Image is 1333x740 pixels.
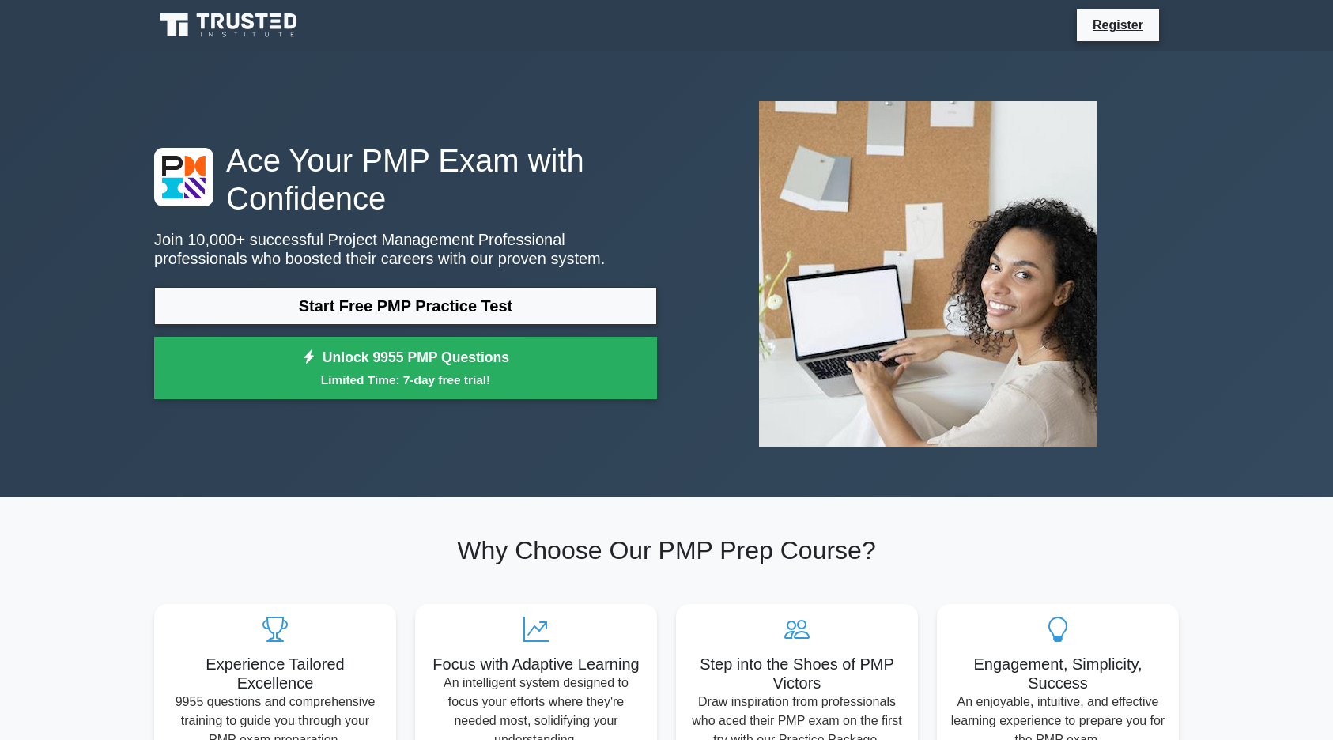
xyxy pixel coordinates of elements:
small: Limited Time: 7-day free trial! [174,371,637,389]
a: Start Free PMP Practice Test [154,287,657,325]
h5: Step into the Shoes of PMP Victors [689,655,905,693]
p: Join 10,000+ successful Project Management Professional professionals who boosted their careers w... [154,230,657,268]
h5: Focus with Adaptive Learning [428,655,644,674]
h5: Experience Tailored Excellence [167,655,383,693]
h1: Ace Your PMP Exam with Confidence [154,142,657,217]
h2: Why Choose Our PMP Prep Course? [154,535,1179,565]
h5: Engagement, Simplicity, Success [950,655,1166,693]
a: Unlock 9955 PMP QuestionsLimited Time: 7-day free trial! [154,337,657,400]
a: Register [1083,15,1153,35]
